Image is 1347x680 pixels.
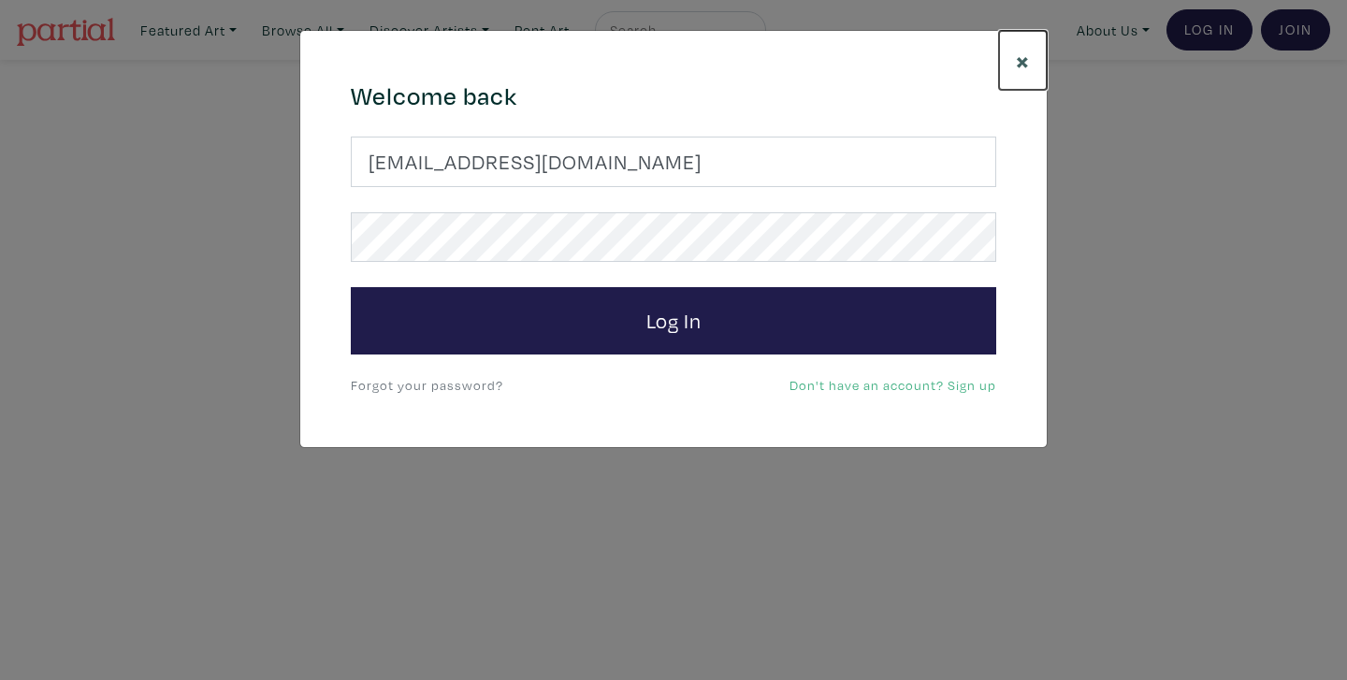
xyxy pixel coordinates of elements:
[351,287,996,354] button: Log In
[1016,44,1030,77] span: ×
[351,137,996,187] input: Your email
[351,376,503,394] a: Forgot your password?
[999,31,1047,90] button: Close
[351,81,996,111] h4: Welcome back
[789,376,996,394] a: Don't have an account? Sign up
